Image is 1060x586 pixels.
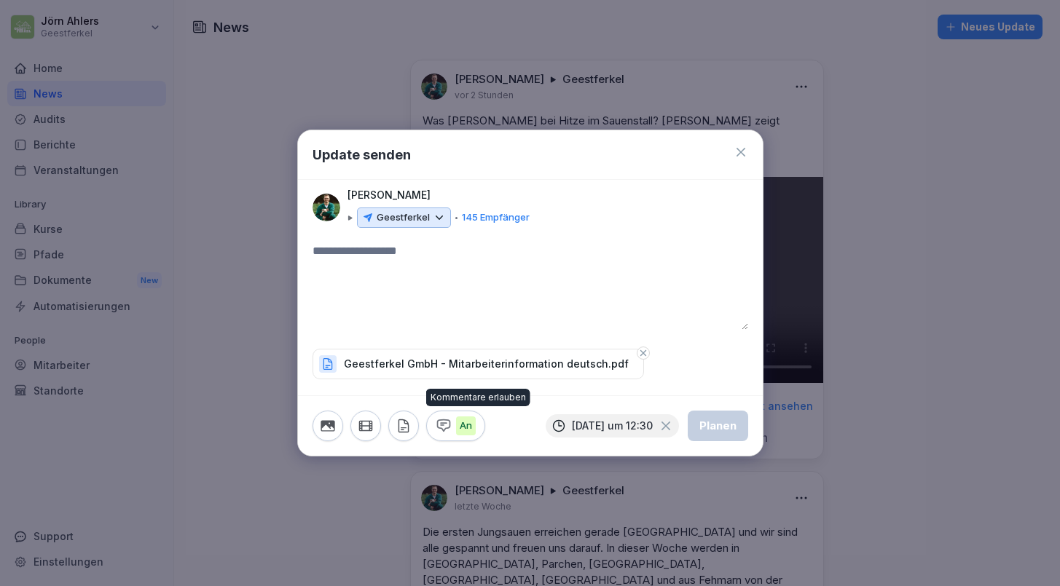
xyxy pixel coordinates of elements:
p: Geestferkel [377,210,430,225]
div: Planen [699,418,737,434]
p: [PERSON_NAME] [348,187,431,203]
button: An [426,411,485,441]
p: Kommentare erlauben [431,392,526,403]
p: An [456,416,476,435]
p: Geestferkel GmbH - Mitarbeiterinformation deutsch.pdf [344,357,629,371]
p: [DATE] um 12:30 [572,420,653,432]
img: bjt6ac15zr3cwr6gyxmatz36.png [313,194,340,221]
h1: Update senden [313,145,411,165]
p: 145 Empfänger [462,210,530,225]
button: Planen [688,411,748,441]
